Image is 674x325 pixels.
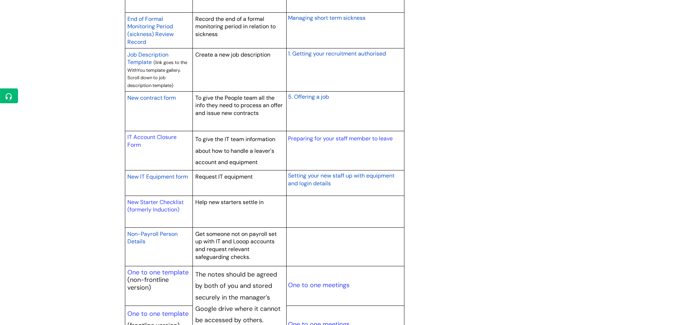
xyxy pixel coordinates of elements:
[288,92,329,101] a: 5. Offering a job
[127,230,178,246] a: Non-Payroll Person Details
[127,276,190,291] p: (non-frontline version)
[127,133,177,149] a: IT Account Closure Form
[127,94,176,101] span: New contract form
[288,171,394,187] a: Setting your new staff up with equipment and login details
[127,59,187,88] span: (link goes to the WithYou template gallery. Scroll down to job description template)
[195,198,264,206] span: Help new starters settle in
[127,198,184,214] a: New Starter Checklist (formerly Induction)
[195,135,275,166] span: To give the IT team information about how to handle a leaver's account and equipment
[195,173,253,180] span: Request IT equipment
[195,230,277,261] span: Get someone not on payroll set up with IT and Looop accounts and request relevant safeguarding ch...
[288,281,350,289] a: One to one meetings
[288,49,386,58] a: 1. Getting your recruitment authorised
[127,173,188,180] span: New IT Equipment form
[288,172,394,187] span: Setting your new staff up with equipment and login details
[288,14,365,22] span: Managing short term sickness
[127,309,189,318] a: One to one template
[288,50,386,57] span: 1. Getting your recruitment authorised
[127,50,168,66] a: Job Description Template
[127,51,168,66] span: Job Description Template
[195,51,270,58] span: Create a new job description
[288,135,393,142] a: Preparing for your staff member to leave
[127,93,176,102] a: New contract form
[127,14,174,46] a: End of Formal Monitoring Period (sickness) Review Record
[127,230,178,245] span: Non-Payroll Person Details
[127,172,188,181] a: New IT Equipment form
[195,94,283,117] span: To give the People team all the info they need to process an offer and issue new contracts
[195,15,276,38] span: Record the end of a formal monitoring period in relation to sickness
[127,268,189,277] a: One to one template
[288,93,329,100] span: 5. Offering a job
[288,13,365,22] a: Managing short term sickness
